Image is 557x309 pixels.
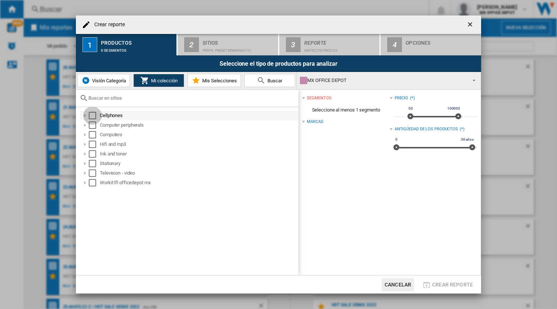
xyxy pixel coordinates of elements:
button: 3 Reporte Matriz de precios [279,34,381,55]
md-checkbox: Select [89,179,100,186]
div: segmentos [307,95,331,101]
md-checkbox: Select [89,141,100,148]
md-checkbox: Select [89,112,100,119]
div: MX OFFICE DEPOT [300,75,466,86]
span: Buscar [266,78,282,83]
div: Hifi and mp3 [100,141,297,148]
div: 2 [184,37,199,52]
div: Cellphones [100,112,297,119]
div: Computer peripherals [100,121,297,129]
md-checkbox: Select [89,121,100,129]
h4: Crear reporte [91,21,125,28]
span: 0$ [407,106,414,111]
span: Mis Selecciones [200,78,237,83]
div: Matriz de precios [304,45,377,52]
span: 0 [394,137,399,143]
div: Reporte [304,37,377,45]
md-checkbox: Select [89,131,100,138]
md-checkbox: Select [89,160,100,167]
md-checkbox: Select [89,169,100,177]
button: Crear reporte [420,278,475,291]
div: Seleccione el tipo de productos para analizar [76,55,481,72]
button: Buscar [244,74,295,87]
button: 1 Productos 0 segmentos [76,34,177,55]
span: Visión Categoría [90,78,126,83]
span: 10000$ [446,106,461,111]
div: 0 segmentos [101,45,174,52]
div: Computers [100,131,297,138]
button: Mi colección [133,74,184,87]
div: Stationary [100,160,297,167]
div: Workit lfl officedepot mx [100,179,297,186]
span: Crear reporte [432,282,473,288]
button: getI18NText('BUTTONS.CLOSE_DIALOG') [463,17,478,32]
button: Visión Categoría [77,74,130,87]
button: 2 Sitios Perfil predeterminado (1) [178,34,279,55]
div: Ink and toner [100,150,297,158]
div: Precio [395,95,408,101]
div: Marcas [307,119,323,125]
div: Antigüedad de los productos [395,126,458,132]
div: Perfil predeterminado (1) [203,45,275,52]
div: Opciones [406,37,478,45]
input: Buscar en sitios [88,95,295,101]
button: 4 Opciones [381,34,481,55]
md-checkbox: Select [89,150,100,158]
ng-md-icon: getI18NText('BUTTONS.CLOSE_DIALOG') [466,21,475,30]
span: Mi colección [149,78,178,83]
div: 4 [387,37,402,52]
div: Productos [101,37,174,45]
img: wiser-icon-blue.png [81,76,90,85]
span: Seleccione al menos 1 segmento [302,103,389,117]
button: Cancelar [382,278,414,291]
div: 1 [83,37,97,52]
div: 3 [286,37,301,52]
button: Mis Selecciones [188,74,241,87]
div: Sitios [203,37,275,45]
div: Television - video [100,169,297,177]
span: 30 años [460,137,475,143]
